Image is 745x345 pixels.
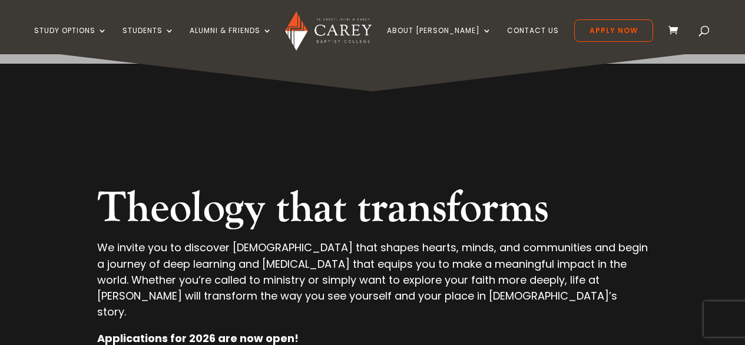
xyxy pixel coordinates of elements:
[387,27,492,54] a: About [PERSON_NAME]
[574,19,653,42] a: Apply Now
[34,27,107,54] a: Study Options
[97,239,648,330] p: We invite you to discover [DEMOGRAPHIC_DATA] that shapes hearts, minds, and communities and begin...
[122,27,174,54] a: Students
[97,183,648,239] h2: Theology that transforms
[190,27,272,54] a: Alumni & Friends
[507,27,559,54] a: Contact Us
[285,11,372,51] img: Carey Baptist College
